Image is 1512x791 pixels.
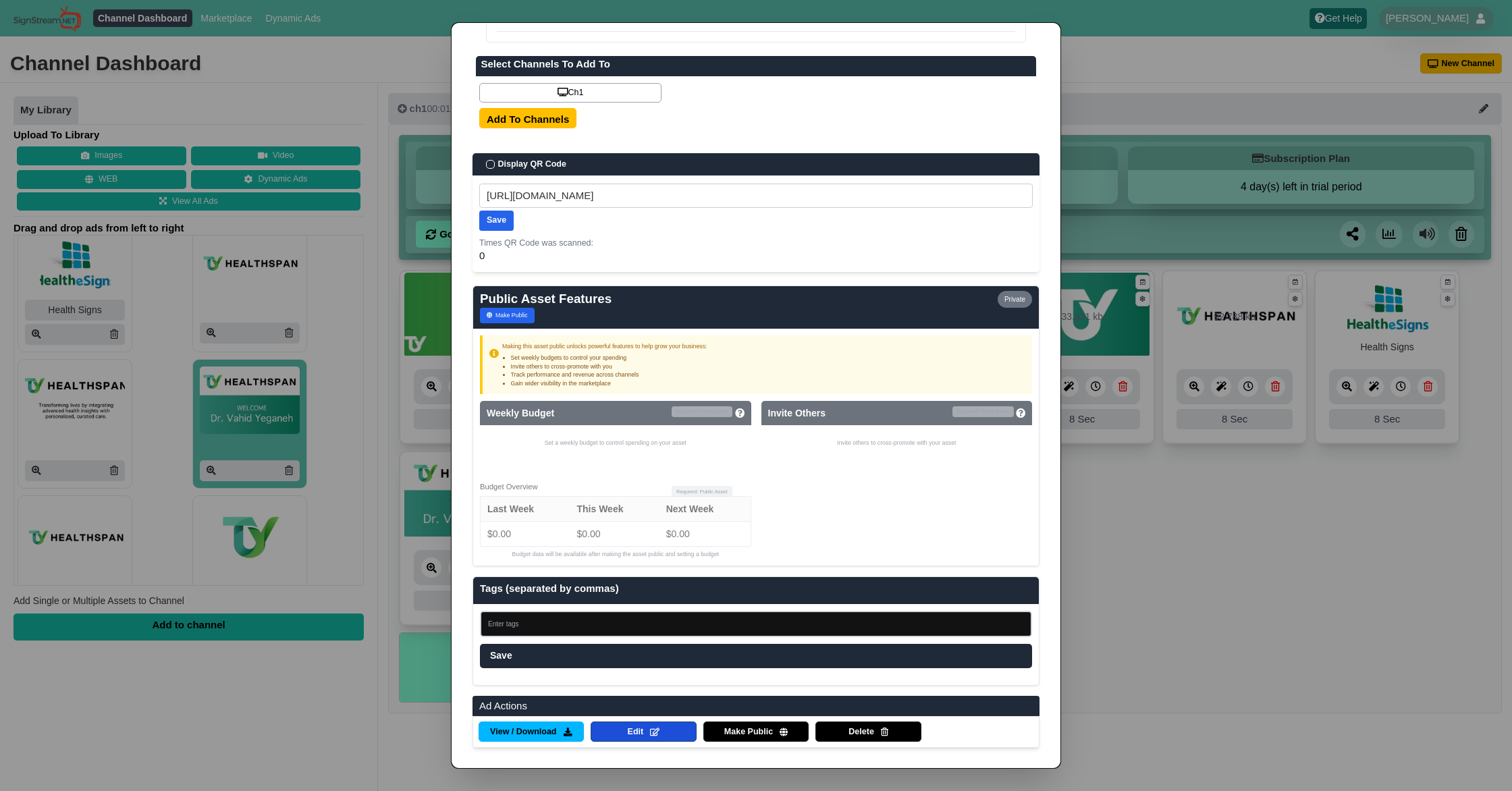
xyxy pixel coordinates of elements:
[703,721,809,742] a: Make Public
[479,211,514,231] input: Save
[848,726,874,738] span: Delete
[480,644,1032,668] div: Save tags
[480,308,535,323] a: Make Public
[480,582,619,595] label: Tags (separated by commas)
[511,379,1026,388] li: Gain wider visibility in the marketplace
[502,342,1025,351] p: Making this asset public unlocks powerful features to help grow your business:
[479,238,1033,250] p: Times QR Code was scanned:
[480,292,612,307] h3: Public Asset Features
[479,699,1033,713] h4: Ad Actions
[511,362,1026,371] li: Invite others to cross-promote with you
[479,108,576,128] input: Add To Channels
[479,250,485,261] span: 0
[591,721,697,742] a: Edit
[998,291,1032,308] span: Private
[498,159,566,171] span: Display QR Code
[511,354,1026,362] li: Set weekly budgets to control your spending
[724,726,773,738] span: Make Public
[480,611,1032,637] input: Enter tags
[481,57,1031,71] label: Select Channels To Add To
[628,726,644,738] span: Edit
[490,726,556,738] span: View / Download
[479,83,661,103] a: Ch1
[511,371,1026,379] li: Track performance and revenue across channels
[815,721,921,742] a: Delete
[479,721,585,742] a: View / Download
